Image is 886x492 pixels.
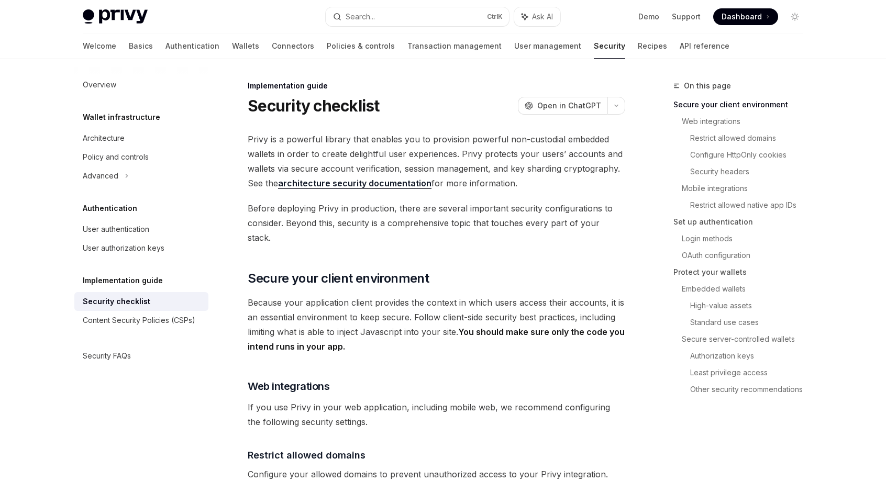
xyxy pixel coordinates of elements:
span: Ctrl K [487,13,503,21]
a: Restrict allowed domains [690,130,812,147]
a: Restrict allowed native app IDs [690,197,812,214]
a: Basics [129,33,153,59]
a: Architecture [74,129,208,148]
button: Toggle dark mode [787,8,803,25]
div: Security checklist [83,295,150,308]
a: API reference [680,33,729,59]
a: Security [594,33,625,59]
a: Security FAQs [74,346,208,365]
h5: Wallet infrastructure [83,111,160,124]
h5: Authentication [83,202,137,215]
span: Dashboard [722,12,762,22]
a: architecture security documentation [278,178,431,189]
span: Secure your client environment [248,270,429,287]
div: User authentication [83,223,149,236]
a: Protect your wallets [673,264,812,281]
a: Recipes [638,33,667,59]
a: Authentication [165,33,219,59]
a: Configure HttpOnly cookies [690,147,812,163]
button: Search...CtrlK [326,7,509,26]
button: Ask AI [514,7,560,26]
div: Implementation guide [248,81,625,91]
a: Wallets [232,33,259,59]
span: Before deploying Privy in production, there are several important security configurations to cons... [248,201,625,245]
a: Policies & controls [327,33,395,59]
a: Security checklist [74,292,208,311]
a: Transaction management [407,33,502,59]
button: Open in ChatGPT [518,97,607,115]
div: Policy and controls [83,151,149,163]
div: Architecture [83,132,125,144]
div: Security FAQs [83,350,131,362]
a: Authorization keys [690,348,812,364]
a: Standard use cases [690,314,812,331]
a: Least privilege access [690,364,812,381]
span: Open in ChatGPT [537,100,601,111]
a: Set up authentication [673,214,812,230]
span: Restrict allowed domains [248,448,366,462]
a: Dashboard [713,8,778,25]
a: Support [672,12,701,22]
div: Content Security Policies (CSPs) [83,314,195,327]
div: Search... [346,10,375,23]
span: Because your application client provides the context in which users access their accounts, it is ... [248,295,625,354]
div: User authorization keys [83,242,164,254]
span: Privy is a powerful library that enables you to provision powerful non-custodial embedded wallets... [248,132,625,191]
a: Content Security Policies (CSPs) [74,311,208,330]
a: Embedded wallets [682,281,812,297]
span: Ask AI [532,12,553,22]
span: On this page [684,80,731,92]
a: Login methods [682,230,812,247]
div: Overview [83,79,116,91]
a: Welcome [83,33,116,59]
a: Policy and controls [74,148,208,166]
a: Other security recommendations [690,381,812,398]
span: Configure your allowed domains to prevent unauthorized access to your Privy integration. [248,467,625,482]
a: High-value assets [690,297,812,314]
img: light logo [83,9,148,24]
div: Advanced [83,170,118,182]
a: Demo [638,12,659,22]
a: User management [514,33,581,59]
a: Overview [74,75,208,94]
a: Secure server-controlled wallets [682,331,812,348]
a: Connectors [272,33,314,59]
a: Web integrations [682,113,812,130]
a: User authentication [74,220,208,239]
a: User authorization keys [74,239,208,258]
span: Web integrations [248,379,329,394]
span: If you use Privy in your web application, including mobile web, we recommend configuring the foll... [248,400,625,429]
h1: Security checklist [248,96,380,115]
h5: Implementation guide [83,274,163,287]
a: Secure your client environment [673,96,812,113]
a: OAuth configuration [682,247,812,264]
a: Mobile integrations [682,180,812,197]
a: Security headers [690,163,812,180]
